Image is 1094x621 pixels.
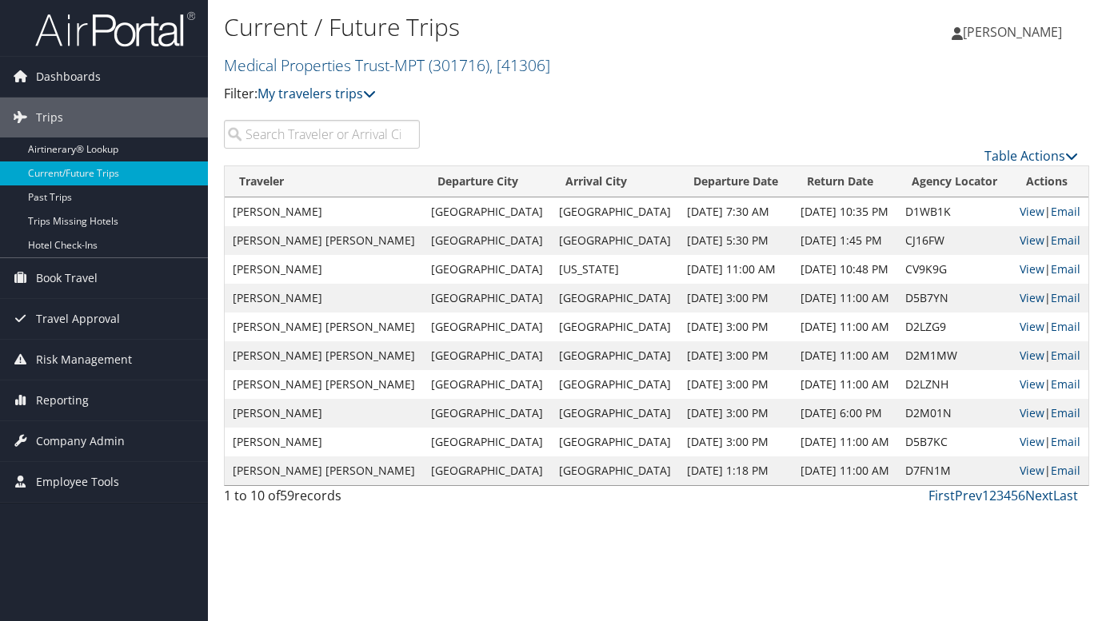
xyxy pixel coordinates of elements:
td: [GEOGRAPHIC_DATA] [551,456,679,485]
span: Company Admin [36,421,125,461]
a: Table Actions [984,147,1078,165]
td: [GEOGRAPHIC_DATA] [423,255,551,284]
th: Traveler: activate to sort column ascending [225,166,423,197]
a: 6 [1018,487,1025,504]
td: [DATE] 3:00 PM [679,284,793,312]
td: [GEOGRAPHIC_DATA] [423,284,551,312]
td: [PERSON_NAME] [PERSON_NAME] [225,312,423,341]
td: | [1012,255,1088,284]
th: Actions [1012,166,1088,197]
a: 1 [982,487,989,504]
td: [PERSON_NAME] [225,197,423,226]
td: | [1012,341,1088,370]
td: [DATE] 3:00 PM [679,312,793,341]
a: View [1020,319,1044,334]
span: Risk Management [36,340,132,380]
span: Dashboards [36,57,101,97]
td: [DATE] 3:00 PM [679,370,793,399]
a: Next [1025,487,1053,504]
a: View [1020,405,1044,420]
td: [PERSON_NAME] [PERSON_NAME] [225,370,423,399]
a: Email [1051,463,1080,478]
td: [DATE] 5:30 PM [679,226,793,255]
a: View [1020,376,1044,392]
td: [DATE] 11:00 AM [793,341,897,370]
td: | [1012,197,1088,226]
td: [GEOGRAPHIC_DATA] [551,341,679,370]
a: [PERSON_NAME] [952,8,1078,56]
th: Departure City: activate to sort column ascending [423,166,551,197]
span: , [ 41306 ] [489,54,550,76]
td: [DATE] 11:00 AM [793,456,897,485]
a: View [1020,348,1044,363]
a: View [1020,290,1044,305]
td: [PERSON_NAME] [225,255,423,284]
a: Email [1051,319,1080,334]
img: airportal-logo.png [35,10,195,48]
td: [DATE] 7:30 AM [679,197,793,226]
span: Employee Tools [36,462,119,502]
a: 5 [1011,487,1018,504]
td: [DATE] 11:00 AM [679,255,793,284]
td: [PERSON_NAME] [PERSON_NAME] [225,341,423,370]
a: Email [1051,204,1080,219]
p: Filter: [224,84,793,105]
th: Return Date: activate to sort column ascending [793,166,897,197]
td: [DATE] 6:00 PM [793,399,897,428]
td: [DATE] 11:00 AM [793,370,897,399]
a: View [1020,261,1044,277]
td: [DATE] 11:00 AM [793,284,897,312]
td: [GEOGRAPHIC_DATA] [423,197,551,226]
td: D2M01N [897,399,1012,428]
a: Prev [955,487,982,504]
td: D7FN1M [897,456,1012,485]
td: | [1012,226,1088,255]
td: [GEOGRAPHIC_DATA] [551,284,679,312]
h1: Current / Future Trips [224,10,793,44]
a: My travelers trips [258,85,376,102]
td: [US_STATE] [551,255,679,284]
a: Email [1051,405,1080,420]
a: View [1020,233,1044,248]
a: Email [1051,261,1080,277]
span: Trips [36,98,63,137]
td: [GEOGRAPHIC_DATA] [551,370,679,399]
a: Email [1051,434,1080,449]
td: | [1012,312,1088,341]
a: Last [1053,487,1078,504]
a: View [1020,204,1044,219]
td: [DATE] 3:00 PM [679,399,793,428]
td: [GEOGRAPHIC_DATA] [423,226,551,255]
td: [DATE] 3:00 PM [679,428,793,456]
span: 59 [280,487,294,504]
td: [GEOGRAPHIC_DATA] [423,456,551,485]
div: 1 to 10 of records [224,486,420,513]
td: | [1012,428,1088,456]
td: [GEOGRAPHIC_DATA] [551,312,679,341]
span: Reporting [36,380,89,420]
input: Search Traveler or Arrival City [224,120,420,149]
td: [GEOGRAPHIC_DATA] [423,399,551,428]
td: D2LZG9 [897,312,1012,341]
td: | [1012,399,1088,428]
a: View [1020,463,1044,478]
th: Agency Locator: activate to sort column ascending [897,166,1012,197]
td: [GEOGRAPHIC_DATA] [551,428,679,456]
td: [PERSON_NAME] [225,284,423,312]
a: Email [1051,290,1080,305]
th: Arrival City: activate to sort column ascending [551,166,679,197]
td: D5B7YN [897,284,1012,312]
span: Book Travel [36,258,98,298]
a: First [928,487,955,504]
td: | [1012,284,1088,312]
td: D5B7KC [897,428,1012,456]
td: [DATE] 10:35 PM [793,197,897,226]
a: Email [1051,348,1080,363]
td: [DATE] 1:18 PM [679,456,793,485]
th: Departure Date: activate to sort column descending [679,166,793,197]
a: View [1020,434,1044,449]
a: 3 [996,487,1004,504]
td: [DATE] 11:00 AM [793,312,897,341]
a: 2 [989,487,996,504]
td: D2LZNH [897,370,1012,399]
